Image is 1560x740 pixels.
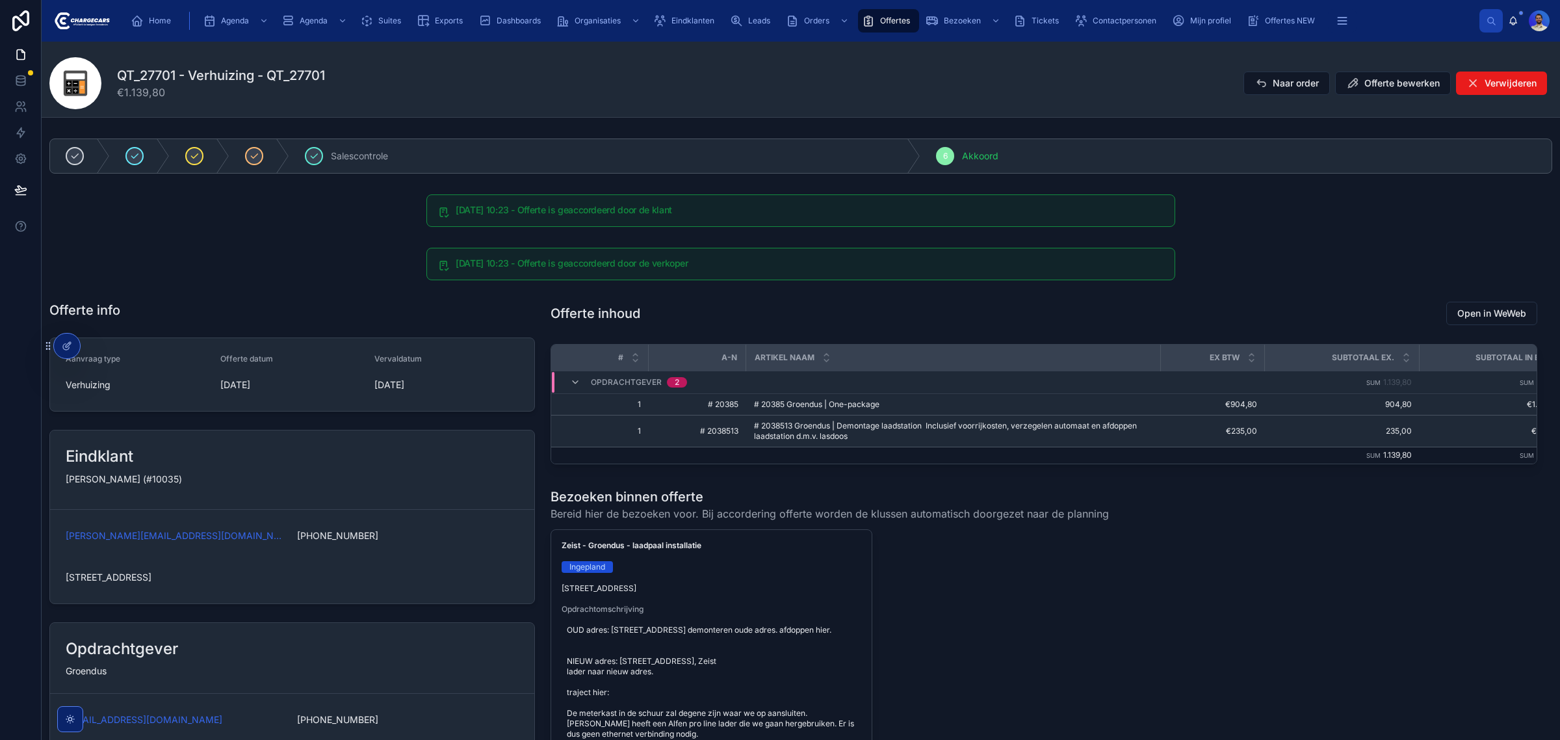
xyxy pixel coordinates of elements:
[66,713,222,726] a: [EMAIL_ADDRESS][DOMAIN_NAME]
[922,9,1007,33] a: Bezoeken
[1383,450,1412,460] span: 1.139,80
[52,10,110,31] img: App logo
[1520,379,1534,386] small: Sum
[49,301,120,319] h1: Offerte info
[66,378,110,391] span: Verhuizing
[1366,379,1381,386] small: Sum
[1032,16,1059,26] span: Tickets
[880,16,910,26] span: Offertes
[552,9,647,33] a: Organisaties
[374,378,519,391] span: [DATE]
[356,9,410,33] a: Suites
[1265,16,1315,26] span: Offertes NEW
[569,561,605,573] div: Ingepland
[656,426,738,436] span: # 2038513
[962,150,998,163] span: Akkoord
[127,9,180,33] a: Home
[748,16,770,26] span: Leads
[618,352,623,363] span: #
[456,259,1164,268] h5: 26-8-2025 10:23 - Offerte is geaccordeerd door de verkoper
[1009,9,1068,33] a: Tickets
[1243,9,1324,33] a: Offertes NEW
[591,377,662,388] span: Opdrachtgever
[297,529,518,542] span: [PHONE_NUMBER]
[1457,307,1526,320] span: Open in WeWeb
[671,16,714,26] span: Eindklanten
[1485,77,1537,90] span: Verwijderen
[220,354,273,363] span: Offerte datum
[66,571,519,584] span: [STREET_ADDRESS]
[1210,352,1240,363] span: Ex BTW
[1332,352,1394,363] span: Subtotaal ex.
[278,9,354,33] a: Agenda
[497,16,541,26] span: Dashboards
[1446,302,1537,325] button: Open in WeWeb
[1169,426,1257,436] span: €235,00
[1093,16,1156,26] span: Contactpersonen
[1243,72,1330,95] button: Naar order
[1071,9,1165,33] a: Contactpersonen
[1169,399,1257,410] span: €904,80
[456,205,1164,215] h5: 26-8-2025 10:23 - Offerte is geaccordeerd door de klant
[721,352,737,363] span: A-N
[66,446,133,467] h2: Eindklant
[297,713,518,726] span: [PHONE_NUMBER]
[755,352,814,363] span: Artikel naam
[413,9,472,33] a: Exports
[675,377,679,388] div: 2
[1190,16,1231,26] span: Mijn profiel
[435,16,463,26] span: Exports
[575,16,621,26] span: Organisaties
[726,9,779,33] a: Leads
[378,16,401,26] span: Suites
[66,639,178,659] h2: Opdrachtgever
[331,150,388,163] span: Salescontrole
[66,529,287,542] a: [PERSON_NAME][EMAIL_ADDRESS][DOMAIN_NAME]
[117,66,325,85] h1: QT_27701 - Verhuizing - QT_27701
[300,16,328,26] span: Agenda
[120,7,1479,35] div: scrollable content
[66,472,519,486] p: [PERSON_NAME] (#10035)
[1383,377,1412,387] span: 1.139,80
[149,16,171,26] span: Home
[804,16,829,26] span: Orders
[551,488,1109,506] h1: Bezoeken binnen offerte
[562,540,701,550] strong: Zeist - Groendus - laadpaal installatie
[562,583,861,594] span: [STREET_ADDRESS]
[1475,352,1552,363] span: Subtotaal in BTW
[567,399,641,410] span: 1
[656,399,738,410] span: # 20385
[221,16,249,26] span: Agenda
[944,16,981,26] span: Bezoeken
[649,9,723,33] a: Eindklanten
[1335,72,1451,95] button: Offerte bewerken
[551,506,1109,522] span: Bereid hier de bezoeken voor. Bij accordering offerte worden de klussen automatisch doorgezet naa...
[943,151,948,161] span: 6
[858,9,919,33] a: Offertes
[562,604,861,614] span: Opdrachtomschrijving
[374,354,422,363] span: Vervaldatum
[1364,77,1440,90] span: Offerte bewerken
[567,426,641,436] span: 1
[1520,452,1534,459] small: Sum
[782,9,855,33] a: Orders
[474,9,550,33] a: Dashboards
[1273,426,1412,436] span: 235,00
[1168,9,1240,33] a: Mijn profiel
[66,665,107,676] span: Groendus
[66,354,120,363] span: Aanvraag type
[1273,77,1319,90] span: Naar order
[220,378,365,391] span: [DATE]
[1273,399,1412,410] span: 904,80
[754,399,879,410] span: # 20385 Groendus | One-package
[754,421,1153,442] span: # 2038513 Groendus | Demontage laadstation Inclusief voorrijkosten, verzegelen automaat en afdopp...
[1456,72,1547,95] button: Verwijderen
[551,304,640,323] h1: Offerte inhoud
[199,9,275,33] a: Agenda
[117,85,325,100] span: €1.139,80
[1366,452,1381,459] small: Sum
